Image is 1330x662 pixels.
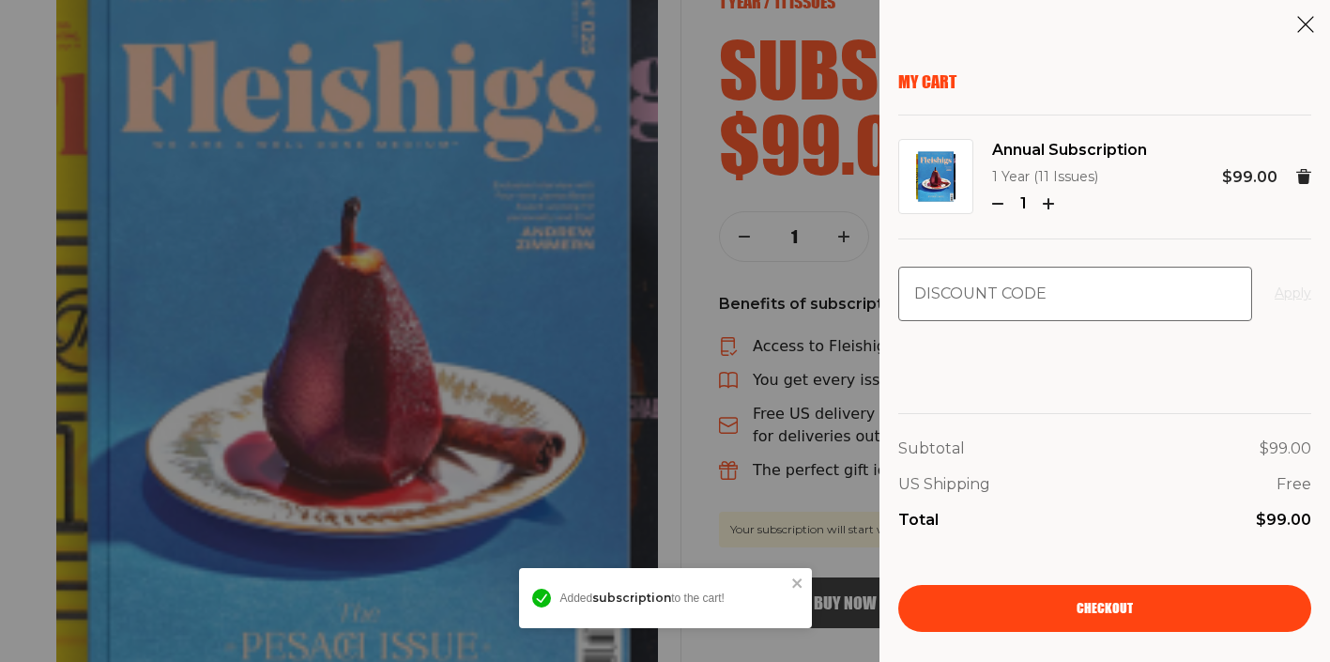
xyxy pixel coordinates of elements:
[992,166,1147,189] p: 1 Year (11 Issues)
[992,138,1147,162] a: Annual Subscription
[1011,192,1035,216] p: 1
[1222,165,1277,190] p: $99.00
[1275,283,1311,305] button: Apply
[898,71,1311,92] p: My Cart
[1077,602,1133,615] span: Checkout
[560,592,786,605] div: Added to the cart!
[898,472,990,497] p: US Shipping
[1260,437,1311,461] p: $99.00
[1256,508,1311,532] p: $99.00
[1276,472,1311,497] p: Free
[898,585,1311,632] a: Checkout
[592,591,671,605] span: subscription
[898,267,1252,321] input: Discount code
[791,576,804,591] button: close
[898,508,939,532] p: Total
[916,151,955,202] img: Annual Subscription Image
[898,437,965,461] p: Subtotal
